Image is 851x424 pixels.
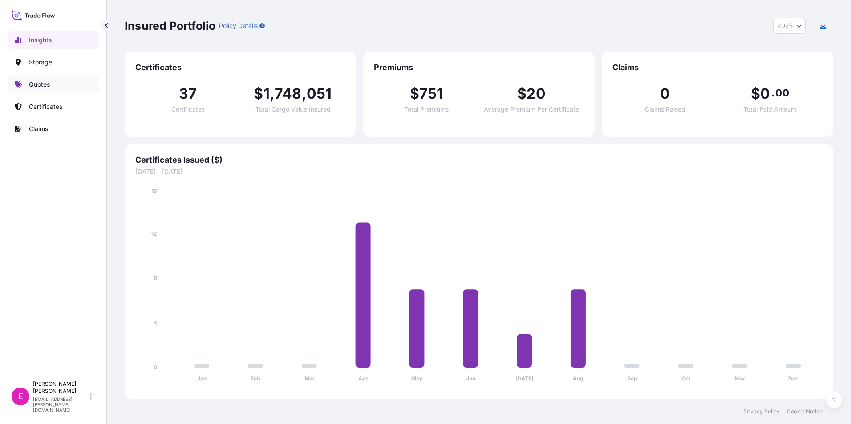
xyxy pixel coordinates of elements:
[275,87,302,101] span: 748
[8,53,99,71] a: Storage
[8,31,99,49] a: Insights
[484,106,579,112] span: Average Premium Per Certificate
[29,80,50,89] p: Quotes
[307,87,332,101] span: 051
[179,87,197,101] span: 37
[743,408,780,415] a: Privacy Policy
[466,375,475,382] tspan: Jun
[573,375,584,382] tspan: Aug
[135,62,345,73] span: Certificates
[681,375,691,382] tspan: Oct
[33,380,88,395] p: [PERSON_NAME] [PERSON_NAME]
[760,87,770,101] span: 0
[527,87,545,101] span: 20
[254,87,263,101] span: $
[302,87,307,101] span: ,
[151,230,157,237] tspan: 12
[777,21,793,30] span: 2025
[18,392,23,401] span: E
[612,62,823,73] span: Claims
[197,375,207,382] tspan: Jan
[29,124,48,133] p: Claims
[171,106,205,112] span: Certificates
[304,375,315,382] tspan: Mar
[404,106,449,112] span: Total Premiums
[517,87,527,101] span: $
[358,375,368,382] tspan: Apr
[410,87,419,101] span: $
[219,21,258,30] p: Policy Details
[251,375,260,382] tspan: Feb
[627,375,637,382] tspan: Sep
[788,375,798,382] tspan: Dec
[787,408,823,415] a: Cookie Notice
[743,106,797,112] span: Total Paid Amount
[515,375,534,382] tspan: [DATE]
[135,167,823,176] span: [DATE] - [DATE]
[270,87,275,101] span: ,
[773,18,806,34] button: Year Selector
[154,364,157,371] tspan: 0
[660,87,670,101] span: 0
[255,106,331,112] span: Total Cargo Value Insured
[8,98,99,116] a: Certificates
[29,102,62,111] p: Certificates
[135,155,823,165] span: Certificates Issued ($)
[125,19,215,33] p: Insured Portfolio
[751,87,760,101] span: $
[771,89,774,96] span: .
[411,375,423,382] tspan: May
[734,375,745,382] tspan: Nov
[151,188,157,194] tspan: 16
[29,36,52,44] p: Insights
[33,396,88,412] p: [EMAIL_ADDRESS][PERSON_NAME][DOMAIN_NAME]
[154,275,157,281] tspan: 8
[775,89,789,96] span: 00
[29,58,52,67] p: Storage
[263,87,270,101] span: 1
[374,62,584,73] span: Premiums
[154,320,157,326] tspan: 4
[8,76,99,93] a: Quotes
[419,87,443,101] span: 751
[645,106,685,112] span: Claims Raised
[8,120,99,138] a: Claims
